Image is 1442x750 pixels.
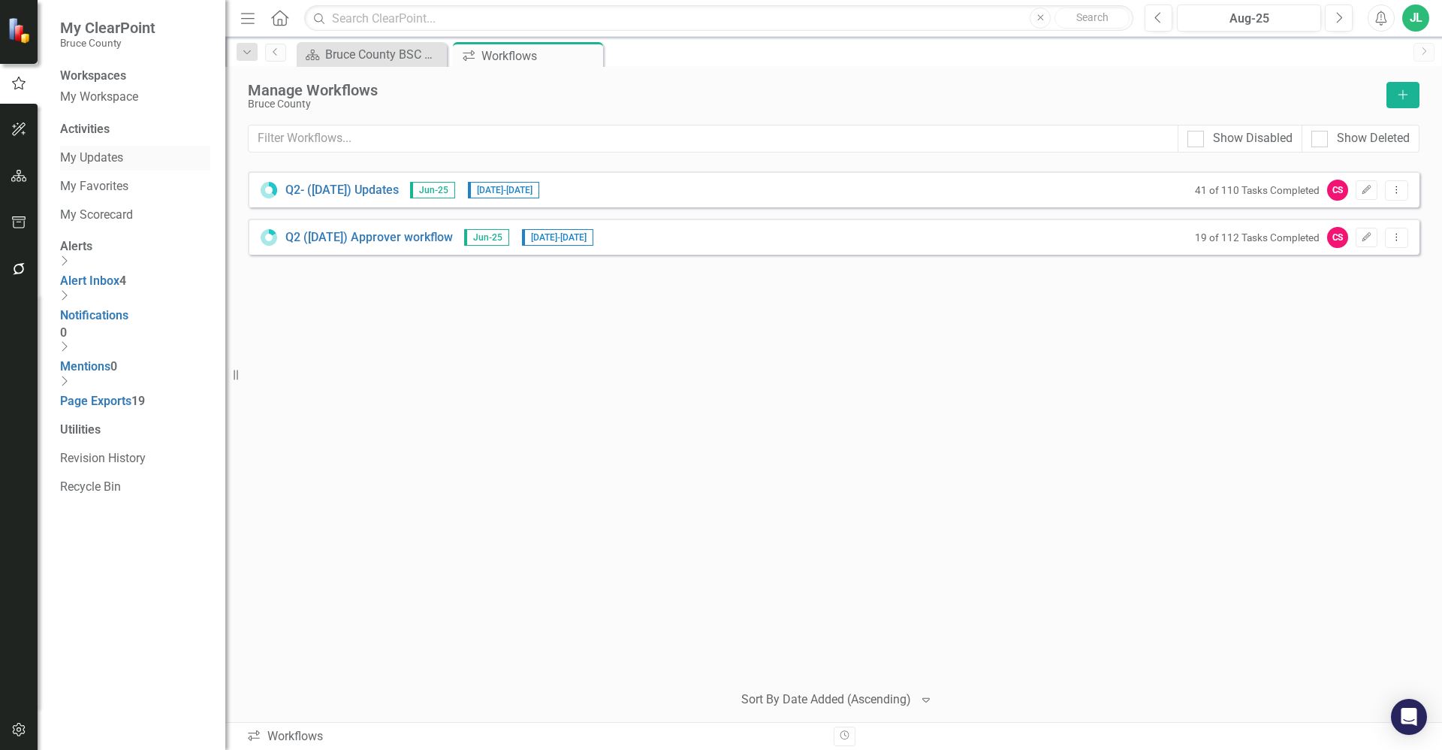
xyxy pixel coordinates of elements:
div: Show Deleted [1337,130,1410,147]
a: Mentions [60,359,110,373]
div: CS [1327,180,1348,201]
div: 4 [119,273,126,290]
a: Q2- ([DATE]) Updates [285,182,399,199]
div: Workflows [246,728,822,745]
a: My Workspace [60,89,210,106]
button: JL [1402,5,1429,32]
div: Activities [60,121,210,138]
input: Search ClearPoint... [304,5,1133,32]
div: Open Intercom Messenger [1391,699,1427,735]
a: Q2 ([DATE]) Approver workflow [285,229,453,246]
div: Aug-25 [1182,10,1316,28]
button: Search [1054,8,1130,29]
div: Manage Workflows [248,82,1379,98]
span: [DATE] - [DATE] [522,229,593,246]
button: Aug-25 [1177,5,1321,32]
img: ClearPoint Strategy [8,17,34,44]
div: Bruce County BSC Welcome Page [325,45,443,64]
small: 19 of 112 Tasks Completed [1195,231,1320,243]
span: Jun-25 [410,182,455,198]
span: Search [1076,11,1109,23]
div: Workspaces [60,68,210,85]
input: Filter Workflows... [248,125,1178,153]
div: CS [1327,227,1348,248]
div: 19 [131,393,145,410]
div: 0 [60,325,210,342]
small: Bruce County [60,37,155,49]
div: Utilities [60,422,210,439]
a: Alert Inbox [60,274,119,288]
a: My Scorecard [60,207,210,224]
a: Bruce County BSC Welcome Page [300,45,443,64]
div: 0 [110,358,117,376]
div: Workflows [481,47,599,65]
a: My Updates [60,150,210,167]
div: Alerts [60,238,210,256]
a: Notifications [60,308,128,322]
a: My Favorites [60,178,210,195]
span: My ClearPoint [60,19,155,37]
div: Show Disabled [1213,130,1293,147]
a: Revision History [60,450,210,467]
span: Jun-25 [464,229,509,246]
span: [DATE] - [DATE] [468,182,539,198]
small: 41 of 110 Tasks Completed [1195,184,1320,196]
a: Recycle Bin [60,479,210,496]
div: Bruce County [248,98,1379,110]
a: Page Exports [60,394,131,408]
